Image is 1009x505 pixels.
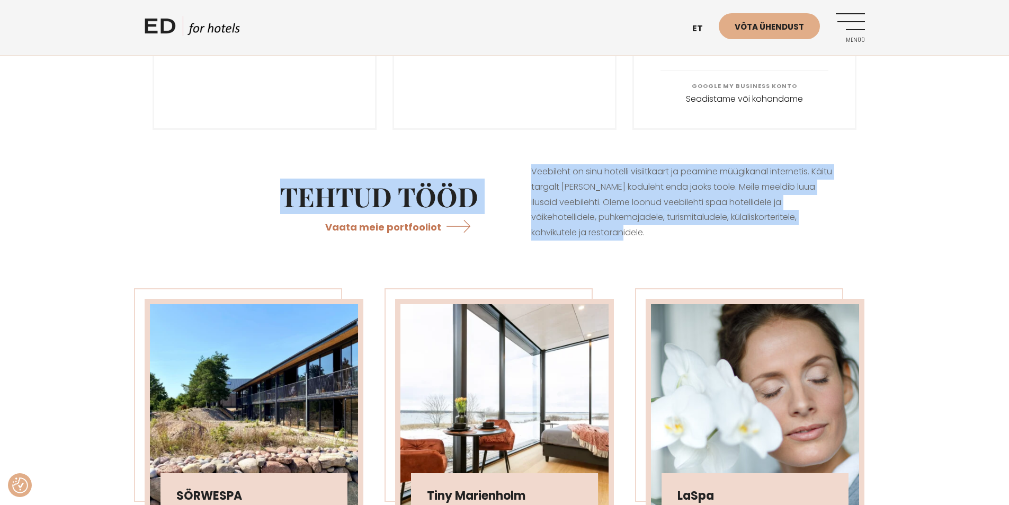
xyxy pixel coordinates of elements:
[12,477,28,493] img: Revisit consent button
[660,70,828,118] li: Seadistame või kohandame
[427,489,582,503] h3: Tiny Marienholm
[176,489,332,503] h3: SÖRWESPA
[836,37,865,43] span: Menüü
[687,16,719,42] a: et
[12,477,28,493] button: Nõusolekueelistused
[145,16,240,42] a: ED HOTELS
[531,164,838,241] p: Veebileht on sinu hotelli visiitkaart ja peamine müügikanal internetis. Käitu targalt [PERSON_NAM...
[836,13,865,42] a: Menüü
[325,212,478,241] a: Vaata meie portfooliot
[660,81,828,92] span: Google My Business konto
[171,181,478,212] h2: Tehtud tööd
[719,13,820,39] a: Võta ühendust
[677,489,833,503] h3: LaSpa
